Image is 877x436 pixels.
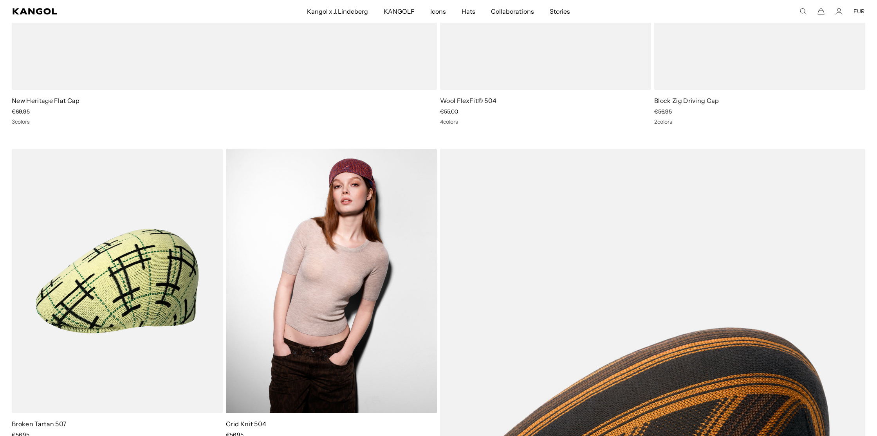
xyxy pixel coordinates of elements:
a: Block Zig Driving Cap [654,97,719,104]
img: Broken Tartan 507 [12,149,223,414]
div: 4 colors [440,118,651,125]
a: New Heritage Flat Cap [12,97,80,104]
span: €69,95 [12,108,30,115]
span: €56,95 [654,108,672,115]
div: 3 colors [12,118,437,125]
span: €55,00 [440,108,458,115]
a: Grid Knit 504 [226,420,266,428]
div: 2 colors [654,118,865,125]
button: EUR [854,8,864,15]
button: Cart [817,8,825,15]
a: Wool FlexFit® 504 [440,97,496,104]
img: Grid Knit 504 [226,149,437,414]
a: Kangol [13,8,204,14]
summary: Search here [799,8,807,15]
a: Account [835,8,843,15]
a: Broken Tartan 507 [12,420,67,428]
